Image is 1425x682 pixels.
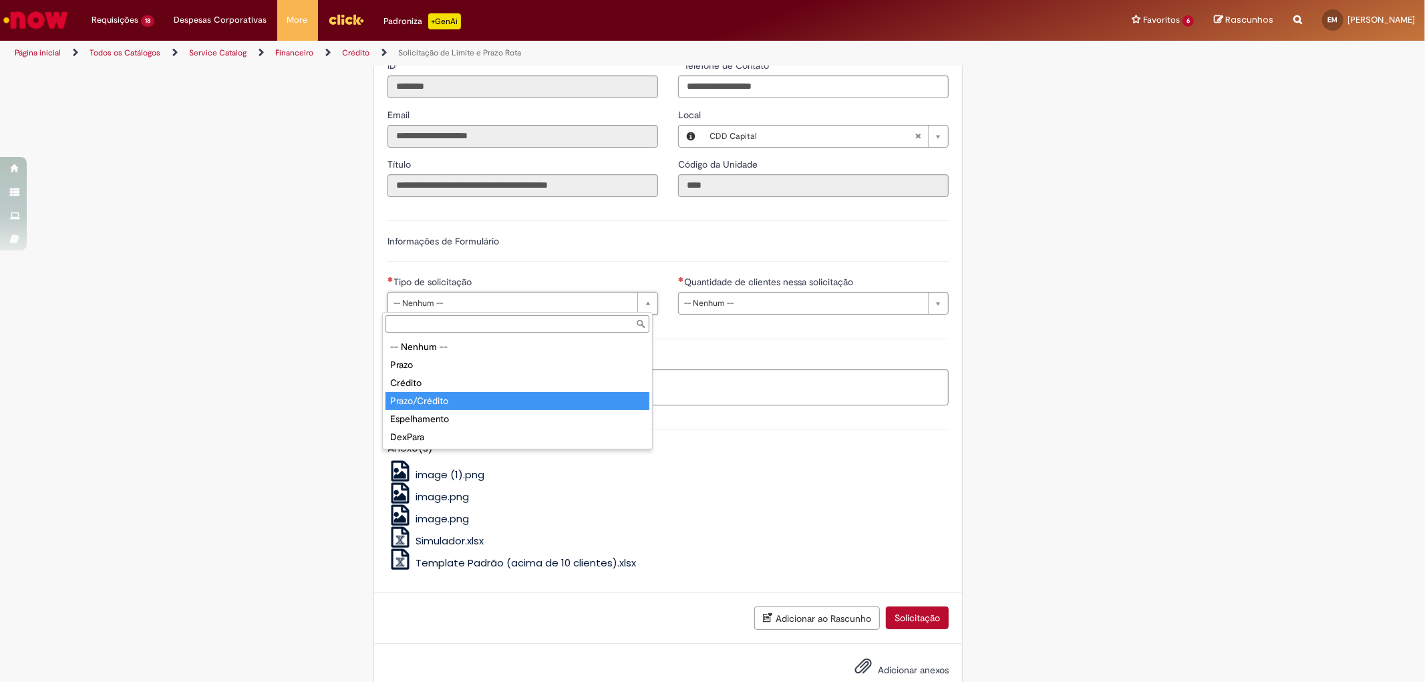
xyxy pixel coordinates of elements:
div: Espelhamento [385,410,649,428]
div: -- Nenhum -- [385,338,649,356]
ul: Tipo de solicitação [383,335,652,449]
div: Prazo/Crédito [385,392,649,410]
div: DexPara [385,428,649,446]
div: Prazo [385,356,649,374]
div: Crédito [385,374,649,392]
